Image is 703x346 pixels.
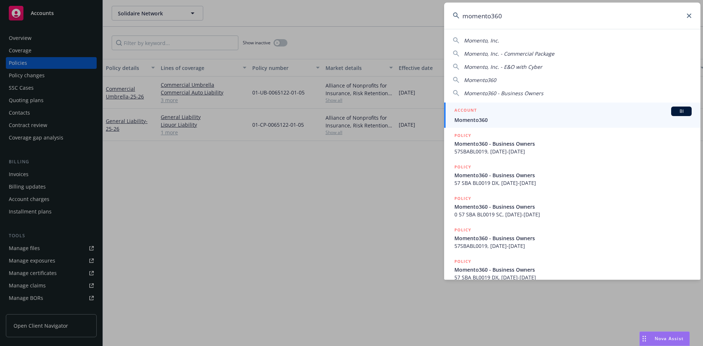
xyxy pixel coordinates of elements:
[655,335,684,342] span: Nova Assist
[674,108,689,115] span: BI
[454,258,471,265] h5: POLICY
[454,203,692,211] span: Momento360 - Business Owners
[444,3,700,29] input: Search...
[454,234,692,242] span: Momento360 - Business Owners
[454,195,471,202] h5: POLICY
[454,163,471,171] h5: POLICY
[464,90,543,97] span: Momento360 - Business Owners
[464,63,542,70] span: Momento, Inc. - E&O with Cyber
[464,50,554,57] span: Momento, Inc. - Commercial Package
[454,274,692,281] span: 57 SBA BL0019 DX, [DATE]-[DATE]
[454,266,692,274] span: Momento360 - Business Owners
[454,242,692,250] span: 57SBABL0019, [DATE]-[DATE]
[444,191,700,222] a: POLICYMomento360 - Business Owners0 57 SBA BL0019 SC, [DATE]-[DATE]
[454,211,692,218] span: 0 57 SBA BL0019 SC, [DATE]-[DATE]
[454,107,477,115] h5: ACCOUNT
[454,132,471,139] h5: POLICY
[454,148,692,155] span: 57SBABL0019, [DATE]-[DATE]
[464,77,496,83] span: Momento360
[444,222,700,254] a: POLICYMomento360 - Business Owners57SBABL0019, [DATE]-[DATE]
[640,332,649,346] div: Drag to move
[454,226,471,234] h5: POLICY
[454,179,692,187] span: 57 SBA BL0019 DX, [DATE]-[DATE]
[454,171,692,179] span: Momento360 - Business Owners
[454,116,692,124] span: Momento360
[464,37,499,44] span: Momento, Inc.
[639,331,690,346] button: Nova Assist
[444,128,700,159] a: POLICYMomento360 - Business Owners57SBABL0019, [DATE]-[DATE]
[454,140,692,148] span: Momento360 - Business Owners
[444,254,700,285] a: POLICYMomento360 - Business Owners57 SBA BL0019 DX, [DATE]-[DATE]
[444,159,700,191] a: POLICYMomento360 - Business Owners57 SBA BL0019 DX, [DATE]-[DATE]
[444,103,700,128] a: ACCOUNTBIMomento360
